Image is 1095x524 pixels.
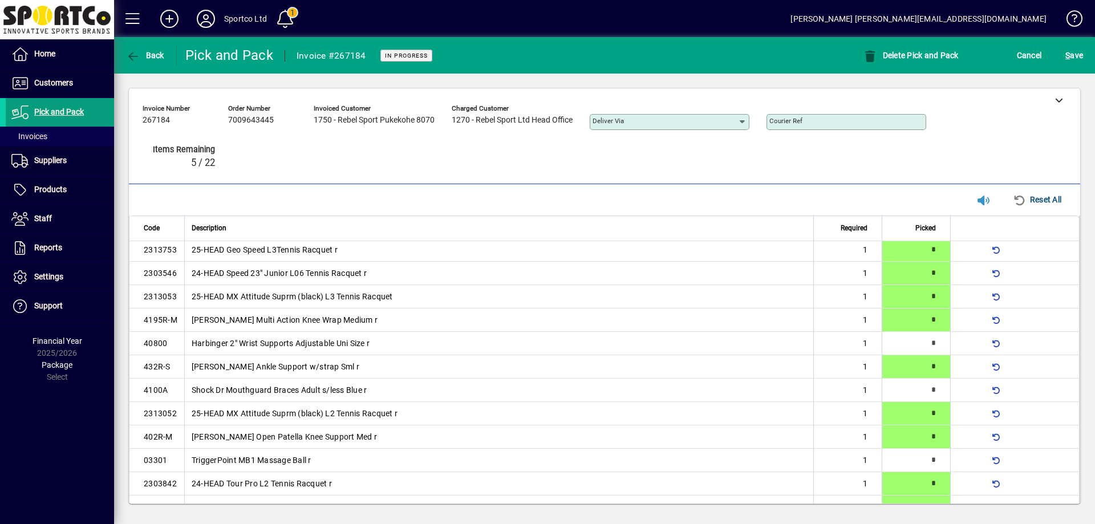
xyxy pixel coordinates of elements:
[813,285,882,308] td: 1
[297,47,366,65] div: Invoice #267184
[184,355,813,379] td: [PERSON_NAME] Ankle Support w/strap Sml r
[6,234,114,262] a: Reports
[1065,46,1083,64] span: ave
[813,449,882,472] td: 1
[184,472,813,495] td: 24-HEAD Tour Pro L2 Tennis Racquet r
[1058,2,1081,39] a: Knowledge Base
[769,117,802,125] mat-label: Courier Ref
[314,116,435,125] span: 1750 - Rebel Sport Pukekohe 8070
[863,51,959,60] span: Delete Pick and Pack
[6,176,114,204] a: Products
[34,49,55,58] span: Home
[184,285,813,308] td: 25-HEAD MX Attitude Suprm (black) L3 Tennis Racquet
[813,495,882,519] td: 1
[184,308,813,332] td: [PERSON_NAME] Multi Action Knee Wrap Medium r
[184,402,813,425] td: 25-HEAD MX Attitude Suprm (black) L2 Tennis Racquet r
[151,9,188,29] button: Add
[184,495,813,519] td: 25-HEAD MX Attitude Elite (yellow) L3 Tennis Racquet r
[34,185,67,194] span: Products
[1065,51,1070,60] span: S
[6,205,114,233] a: Staff
[860,45,962,66] button: Delete Pick and Pack
[813,425,882,449] td: 1
[184,262,813,285] td: 24-HEAD Speed 23" Junior L06 Tennis Racquet r
[1017,46,1042,64] span: Cancel
[34,156,67,165] span: Suppliers
[129,495,184,519] td: 2313453
[34,107,84,116] span: Pick and Pack
[841,222,867,234] span: Required
[11,132,47,141] span: Invoices
[452,116,573,125] span: 1270 - Rebel Sport Ltd Head Office
[129,216,184,238] td: 441R-XL
[129,308,184,332] td: 4195R-M
[129,285,184,308] td: 2313053
[1008,189,1066,210] button: Reset All
[42,360,72,369] span: Package
[813,355,882,379] td: 1
[184,332,813,355] td: Harbinger 2" Wrist Supports Adjustable Uni Size r
[129,402,184,425] td: 2313052
[129,332,184,355] td: 40800
[790,10,1047,28] div: [PERSON_NAME] [PERSON_NAME][EMAIL_ADDRESS][DOMAIN_NAME]
[915,222,936,234] span: Picked
[129,472,184,495] td: 2303842
[6,292,114,320] a: Support
[224,10,267,28] div: Sportco Ltd
[34,214,52,223] span: Staff
[593,117,624,125] mat-label: Deliver via
[813,379,882,402] td: 1
[126,51,164,60] span: Back
[1013,190,1061,209] span: Reset All
[184,449,813,472] td: TriggerPoint MB1 Massage Ball r
[33,336,82,346] span: Financial Year
[129,262,184,285] td: 2303546
[813,472,882,495] td: 1
[114,45,177,66] app-page-header-button: Back
[34,272,63,281] span: Settings
[6,147,114,175] a: Suppliers
[6,40,114,68] a: Home
[129,355,184,379] td: 432R-S
[184,425,813,449] td: [PERSON_NAME] Open Patella Knee Support Med r
[147,145,215,154] span: Items remaining
[191,157,215,168] span: 5 / 22
[184,238,813,262] td: 25-HEAD Geo Speed L3Tennis Racquet r
[143,116,170,125] span: 267184
[385,52,428,59] span: In Progress
[813,402,882,425] td: 1
[813,238,882,262] td: 1
[6,263,114,291] a: Settings
[1062,45,1086,66] button: Save
[6,127,114,146] a: Invoices
[188,9,224,29] button: Profile
[184,379,813,402] td: Shock Dr Mouthguard Braces Adult s/less Blue r
[813,332,882,355] td: 1
[192,222,226,234] span: Description
[129,449,184,472] td: 03301
[6,69,114,98] a: Customers
[228,116,274,125] span: 7009643445
[123,45,167,66] button: Back
[185,46,273,64] div: Pick and Pack
[813,308,882,332] td: 1
[129,379,184,402] td: 4100A
[813,262,882,285] td: 1
[34,78,73,87] span: Customers
[34,301,63,310] span: Support
[34,243,62,252] span: Reports
[129,238,184,262] td: 2313753
[1014,45,1045,66] button: Cancel
[144,222,160,234] span: Code
[129,425,184,449] td: 402R-M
